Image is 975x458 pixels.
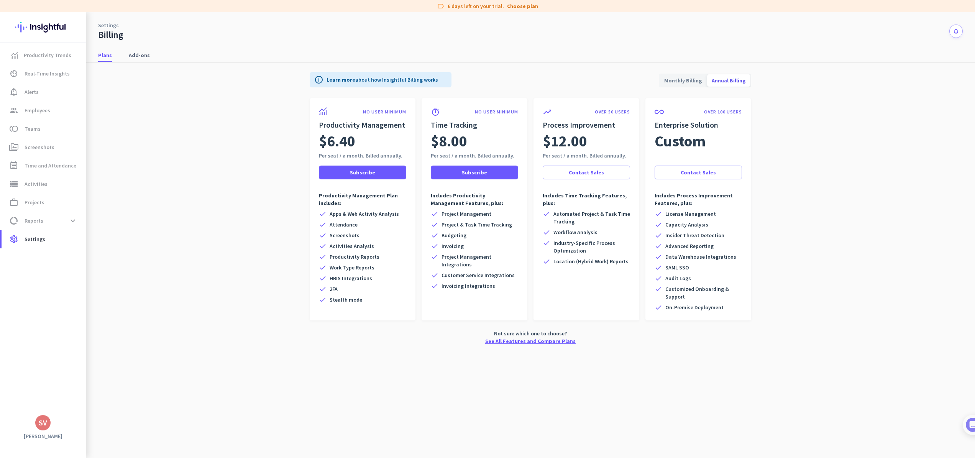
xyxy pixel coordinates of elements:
a: data_usageReportsexpand_more [2,212,86,230]
p: OVER 50 USERS [595,109,630,115]
i: trending_up [543,107,552,117]
span: Location (Hybrid Work) Reports [553,258,629,265]
span: Time and Attendance [25,161,76,170]
img: menu-toggle [90,12,96,458]
i: toll [9,124,18,133]
i: check [319,242,327,250]
i: storage [9,179,18,189]
button: Subscribe [319,166,406,179]
span: Annual Billing [707,71,750,90]
i: check [543,210,550,218]
span: Budgeting [442,231,466,239]
span: Insider Threat Detection [665,231,724,239]
i: group [9,106,18,115]
i: check [655,231,662,239]
i: check [543,228,550,236]
span: Projects [25,198,44,207]
span: 2FA [330,285,338,293]
i: check [319,253,327,261]
i: check [655,285,662,293]
span: Stealth mode [330,296,362,304]
i: all_inclusive [655,107,664,117]
span: Subscribe [350,169,375,176]
div: Per seat / a month. Billed annually. [431,152,518,159]
span: Customized Onboarding & Support [665,285,742,300]
span: Activities Analysis [330,242,374,250]
p: OVER 100 USERS [704,109,742,115]
i: av_timer [9,69,18,78]
i: check [655,210,662,218]
i: notification_important [9,87,18,97]
p: Productivity Management Plan includes: [319,192,406,207]
span: Project Management Integrations [442,253,518,268]
p: NO USER MINIMUM [475,109,518,115]
img: product-icon [319,107,327,115]
a: See All Features and Compare Plans [485,337,576,345]
span: Project Management [442,210,491,218]
span: Advanced Reporting [665,242,714,250]
a: Learn more [327,76,355,83]
i: check [431,271,438,279]
span: $6.40 [319,130,355,152]
i: check [431,221,438,228]
a: av_timerReal-Time Insights [2,64,86,83]
span: Teams [25,124,41,133]
i: check [319,264,327,271]
p: Includes Productivity Management Features, plus: [431,192,518,207]
span: Contact Sales [681,169,716,176]
div: Per seat / a month. Billed annually. [319,152,406,159]
h2: Time Tracking [431,120,518,130]
span: Monthly Billing [660,71,707,90]
p: Includes Process Improvement Features, plus: [655,192,742,207]
span: On-Premise Deployment [665,304,724,311]
a: menu-itemProductivity Trends [2,46,86,64]
a: perm_mediaScreenshots [2,138,86,156]
span: License Management [665,210,716,218]
span: Custom [655,130,706,152]
i: check [319,210,327,218]
img: Insightful logo [15,12,71,42]
i: event_note [9,161,18,170]
span: Productivity Trends [24,51,71,60]
i: check [431,253,438,261]
span: $8.00 [431,130,467,152]
span: Reports [25,216,43,225]
p: about how Insightful Billing works [327,76,438,84]
p: NO USER MINIMUM [363,109,406,115]
img: menu-item [11,52,18,59]
button: Subscribe [431,166,518,179]
span: Employees [25,106,50,115]
span: Attendance [330,221,358,228]
i: check [319,221,327,228]
i: settings [9,235,18,244]
span: Add-ons [129,51,150,59]
a: Settings [98,21,119,29]
a: Contact Sales [543,166,630,179]
a: Contact Sales [655,166,742,179]
i: check [319,296,327,304]
p: Includes Time Tracking Features, plus: [543,192,630,207]
i: check [655,221,662,228]
h2: Process Improvement [543,120,630,130]
span: Real-Time Insights [25,69,70,78]
i: check [431,210,438,218]
span: Not sure which one to choose? [494,330,567,337]
button: expand_more [66,214,80,228]
i: info [314,75,323,84]
span: Capacity Analysis [665,221,708,228]
i: check [655,274,662,282]
span: Work Type Reports [330,264,374,271]
div: SV [39,419,47,427]
span: HRIS Integrations [330,274,372,282]
span: Data Warehouse Integrations [665,253,736,261]
a: Choose plan [507,2,538,10]
i: check [655,253,662,261]
span: Customer Service Integrations [442,271,515,279]
a: tollTeams [2,120,86,138]
span: Screenshots [25,143,54,152]
i: timer [431,107,440,117]
span: Workflow Analysis [553,228,597,236]
span: Activities [25,179,48,189]
a: settingsSettings [2,230,86,248]
i: data_usage [9,216,18,225]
